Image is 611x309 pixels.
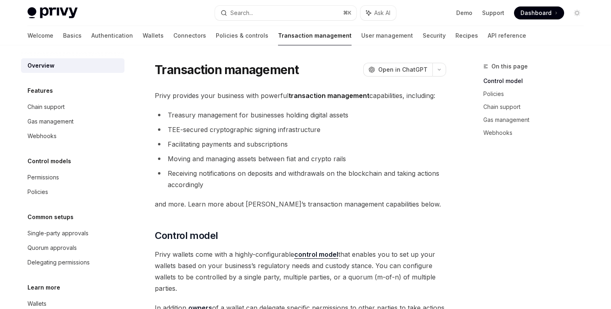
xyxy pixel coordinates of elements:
h5: Control models [27,156,71,166]
span: Privy wallets come with a highly-configurable that enables you to set up your wallets based on yo... [155,249,446,294]
a: Recipes [455,26,478,45]
a: Policies & controls [216,26,268,45]
span: Dashboard [520,9,552,17]
span: Privy provides your business with powerful capabilities, including: [155,90,446,101]
a: Delegating permissions [21,255,124,270]
div: Overview [27,61,55,70]
span: Ask AI [374,9,390,17]
a: Webhooks [483,126,590,139]
button: Toggle dark mode [571,6,584,19]
li: Receiving notifications on deposits and withdrawals on the blockchain and taking actions accordingly [155,168,446,190]
h5: Learn more [27,283,60,292]
div: Quorum approvals [27,243,77,253]
strong: transaction management [289,92,369,100]
a: Chain support [21,100,124,114]
li: TEE-secured cryptographic signing infrastructure [155,124,446,135]
div: Search... [230,8,253,18]
h5: Common setups [27,212,74,222]
a: Dashboard [514,6,564,19]
a: Welcome [27,26,53,45]
a: Transaction management [278,26,352,45]
a: Demo [456,9,472,17]
h5: Features [27,86,53,96]
a: Wallets [143,26,164,45]
a: Gas management [21,114,124,129]
div: Permissions [27,173,59,182]
a: Permissions [21,170,124,185]
button: Open in ChatGPT [363,63,432,77]
li: Treasury management for businesses holding digital assets [155,109,446,121]
a: Gas management [483,113,590,126]
button: Ask AI [360,6,396,20]
div: Policies [27,187,48,197]
a: Basics [63,26,82,45]
li: Facilitating payments and subscriptions [155,139,446,150]
a: Chain support [483,100,590,113]
span: Control model [155,229,218,242]
a: Webhooks [21,129,124,143]
li: Moving and managing assets between fiat and crypto rails [155,153,446,164]
a: Overview [21,58,124,73]
div: Gas management [27,117,74,126]
div: Wallets [27,299,46,309]
a: User management [361,26,413,45]
div: Chain support [27,102,65,112]
h1: Transaction management [155,62,299,77]
a: Quorum approvals [21,241,124,255]
a: API reference [488,26,526,45]
a: Single-party approvals [21,226,124,241]
div: Single-party approvals [27,228,88,238]
a: Control model [483,75,590,87]
span: and more. Learn more about [PERSON_NAME]’s transaction management capabilities below. [155,198,446,210]
a: Authentication [91,26,133,45]
span: ⌘ K [343,10,352,16]
a: control model [294,250,338,259]
button: Search...⌘K [215,6,356,20]
a: Connectors [173,26,206,45]
a: Support [482,9,504,17]
span: Open in ChatGPT [378,66,428,74]
div: Delegating permissions [27,258,90,267]
a: Policies [21,185,124,199]
div: Webhooks [27,131,57,141]
a: Policies [483,87,590,100]
img: light logo [27,7,78,19]
a: Security [423,26,446,45]
span: On this page [491,62,528,71]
